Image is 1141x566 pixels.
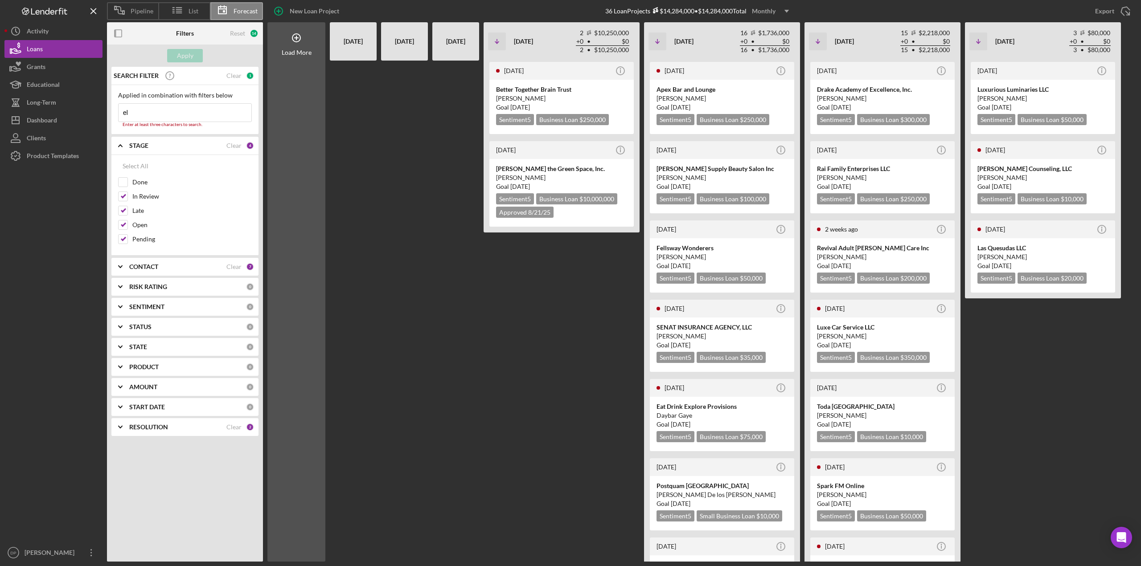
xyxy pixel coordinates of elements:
[657,352,694,363] div: Sentiment 5
[977,67,997,74] time: 2025-05-16 16:39
[697,352,766,363] div: Business Loan
[536,193,617,204] div: Business Loan $10,000,000
[594,29,629,37] td: $10,250,000
[969,140,1116,215] a: [DATE][PERSON_NAME] Counseling, LLC[PERSON_NAME]Goal [DATE]Sentiment5Business Loan $10,000
[496,207,554,218] div: Approved 8/21/25
[657,146,676,154] time: 2025-07-16 15:19
[129,263,158,270] b: CONTACT
[671,341,690,349] time: 10/30/2025
[267,2,348,20] button: New Loan Project
[648,140,796,215] a: [DATE][PERSON_NAME] Supply Beauty Salon Inc[PERSON_NAME]Goal [DATE]Sentiment5Business Loan $100,000
[246,142,254,150] div: 4
[230,30,245,37] div: Reset
[900,116,927,123] span: $300,000
[132,235,252,244] label: Pending
[900,46,908,54] td: 15
[911,39,916,45] span: •
[496,164,627,173] div: [PERSON_NAME] the Green Space, Inc.
[740,37,748,46] td: + 0
[1061,274,1084,282] span: $20,000
[817,490,948,499] div: [PERSON_NAME]
[657,431,694,442] div: Sentiment 5
[129,323,152,330] b: STATUS
[282,49,312,56] div: Load More
[594,37,629,46] td: $0
[118,157,153,175] button: Select All
[809,378,956,452] a: [DATE]Toda [GEOGRAPHIC_DATA][PERSON_NAME]Goal [DATE]Sentiment5Business Loan $10,000
[697,114,769,125] div: Business Loan
[129,363,159,371] b: PRODUCT
[665,67,684,74] time: 2025-08-22 15:50
[900,512,923,520] span: $50,000
[27,111,57,131] div: Dashboard
[697,193,769,204] div: Business Loan
[177,49,193,62] div: Apply
[817,352,855,363] div: Sentiment 5
[27,147,79,167] div: Product Templates
[496,103,530,111] span: Goal
[4,111,103,129] button: Dashboard
[817,273,855,284] div: Sentiment 5
[657,490,788,499] div: [PERSON_NAME] De los [PERSON_NAME]
[657,252,788,261] div: [PERSON_NAME]
[246,323,254,331] div: 0
[977,183,1011,190] span: Goal
[4,76,103,94] button: Educational
[817,384,837,391] time: 2025-08-01 15:22
[817,67,837,74] time: 2025-07-29 17:25
[900,29,908,37] td: 15
[334,26,372,57] div: [DATE]
[1095,2,1114,20] div: Export
[671,103,690,111] time: 10/31/2025
[510,183,530,190] time: 09/12/2025
[1079,47,1085,53] span: •
[657,85,788,94] div: Apex Bar and Lounge
[747,4,794,18] button: Monthly
[817,244,948,252] div: Revival Adult [PERSON_NAME] Care Inc
[809,140,956,215] a: [DATE]Rai Family Enterprises LLC[PERSON_NAME]Goal [DATE]Sentiment5Business Loan $250,000
[817,146,837,154] time: 2025-08-28 22:34
[226,423,242,431] div: Clear
[918,29,950,37] td: $2,218,000
[756,512,779,520] span: $10,000
[740,29,748,37] td: 16
[576,46,584,54] td: 2
[817,173,948,182] div: [PERSON_NAME]
[4,22,103,40] a: Activity
[1018,273,1087,284] div: Business Loan
[657,244,788,252] div: Fellsway Wonderers
[740,46,748,54] td: 16
[586,39,591,45] span: •
[1061,195,1084,203] span: $10,000
[657,173,788,182] div: [PERSON_NAME]
[22,544,80,564] div: [PERSON_NAME]
[671,500,690,507] time: 10/23/2025
[831,341,851,349] time: 11/20/2025
[27,76,60,96] div: Educational
[657,183,690,190] span: Goal
[514,37,533,45] b: [DATE]
[671,420,690,428] time: 10/30/2025
[4,129,103,147] button: Clients
[129,283,167,290] b: RISK RATING
[900,195,927,203] span: $250,000
[697,431,766,442] div: Business Loan
[817,420,851,428] span: Goal
[123,157,148,175] div: Select All
[740,116,766,123] span: $250,000
[969,219,1116,294] a: [DATE]Las Quesudas LLC[PERSON_NAME]Goal [DATE]Sentiment5Business Loan $20,000
[1061,116,1084,123] span: $50,000
[246,363,254,371] div: 0
[977,273,1015,284] div: Sentiment 5
[10,550,16,555] text: DP
[985,146,1005,154] time: 2025-09-19 21:47
[900,354,927,361] span: $350,000
[977,193,1015,204] div: Sentiment 5
[977,85,1108,94] div: Luxurious Luminaries LLC
[4,94,103,111] button: Long-Term
[4,40,103,58] a: Loans
[1087,29,1111,37] td: $80,000
[1111,527,1132,548] div: Open Intercom Messenger
[605,4,794,18] div: 36 Loan Projects • $14,284,000 Total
